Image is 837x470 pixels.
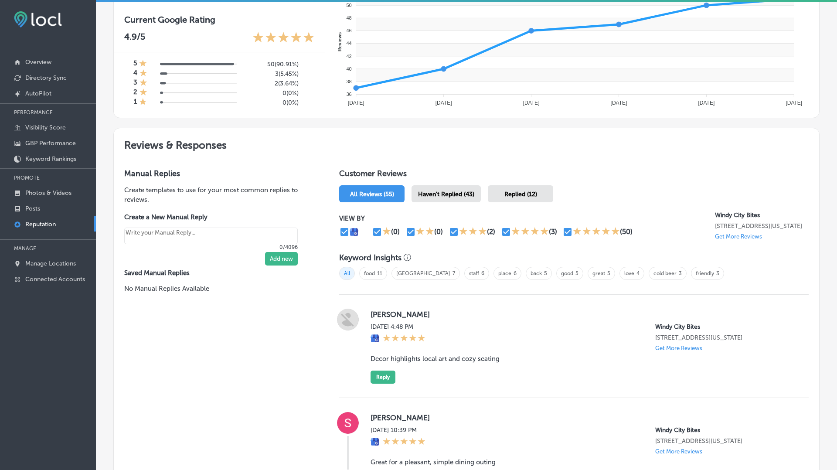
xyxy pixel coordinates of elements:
p: Get More Reviews [655,345,702,351]
p: Manage Locations [25,260,76,267]
div: (0) [434,228,443,236]
div: 1 Star [139,88,147,98]
div: 4.9 Stars [252,31,315,45]
div: 1 Star [139,98,147,107]
a: place [498,270,511,276]
div: (2) [487,228,495,236]
a: staff [469,270,479,276]
h4: 1 [134,98,137,107]
tspan: 46 [347,28,352,33]
label: Create a New Manual Reply [124,213,298,221]
text: Reviews [337,32,343,51]
div: 5 Stars [383,437,425,447]
p: Create templates to use for your most common replies to reviews. [124,185,311,204]
a: 11 [377,270,382,276]
a: 5 [607,270,610,276]
a: 4 [636,270,640,276]
span: Replied (12) [504,191,537,198]
p: 4.9 /5 [124,31,145,45]
h5: 2 ( 3.64% ) [244,80,299,87]
img: fda3e92497d09a02dc62c9cd864e3231.png [14,11,62,27]
div: 1 Star [139,78,147,88]
h4: 5 [133,59,137,69]
h4: 3 [133,78,137,88]
h5: 0 ( 0% ) [244,99,299,106]
p: Photos & Videos [25,189,71,197]
h1: Customer Reviews [339,169,809,182]
div: (0) [391,228,400,236]
div: 1 Star [139,59,147,69]
h3: Keyword Insights [339,253,401,262]
tspan: [DATE] [786,100,803,106]
button: Reply [371,371,395,384]
a: 6 [481,270,484,276]
a: food [364,270,375,276]
p: GBP Performance [25,140,76,147]
a: 5 [575,270,578,276]
h4: 4 [133,69,137,78]
div: 5 Stars [573,227,620,237]
h5: 50 ( 90.91% ) [244,61,299,68]
tspan: 40 [347,66,352,72]
a: 5 [544,270,547,276]
label: Saved Manual Replies [124,269,311,277]
tspan: 42 [347,54,352,59]
p: Overview [25,58,51,66]
textarea: Create your Quick Reply [124,228,298,244]
div: (50) [620,228,633,236]
tspan: [DATE] [698,100,715,106]
label: [DATE] 10:39 PM [371,426,425,434]
p: AutoPilot [25,90,51,97]
h5: 3 ( 5.45% ) [244,70,299,78]
p: Get More Reviews [655,448,702,455]
div: 2 Stars [416,227,434,237]
div: 4 Stars [511,227,549,237]
p: Directory Sync [25,74,67,82]
a: love [624,270,634,276]
p: Get More Reviews [715,233,762,240]
p: Windy City Bites [655,323,795,330]
a: 3 [679,270,682,276]
tspan: 36 [347,92,352,97]
label: [DATE] 4:48 PM [371,323,425,330]
tspan: [DATE] [611,100,627,106]
a: [GEOGRAPHIC_DATA] [396,270,450,276]
tspan: 48 [347,15,352,20]
tspan: [DATE] [436,100,452,106]
h3: Manual Replies [124,169,311,178]
span: All Reviews (55) [350,191,394,198]
a: back [531,270,542,276]
tspan: [DATE] [348,100,364,106]
p: Posts [25,205,40,212]
label: [PERSON_NAME] [371,413,795,422]
span: All [339,267,355,280]
tspan: 38 [347,79,352,84]
p: VIEW BY [339,215,715,222]
h3: Current Google Rating [124,14,315,25]
tspan: 44 [347,41,352,46]
div: 1 Star [382,227,391,237]
blockquote: Great for a pleasant, simple dining outing [371,458,795,466]
p: 114 N Indiana Ave Sioux Falls, SD 57103-1628, US [715,222,809,230]
p: No Manual Replies Available [124,284,311,293]
tspan: [DATE] [523,100,540,106]
a: 3 [716,270,719,276]
label: [PERSON_NAME] [371,310,795,319]
div: 3 Stars [459,227,487,237]
p: Windy City Bites [655,426,795,434]
a: 6 [514,270,517,276]
h4: 2 [133,88,137,98]
span: Haven't Replied (43) [418,191,474,198]
button: Add new [265,252,298,266]
p: Visibility Score [25,124,66,131]
div: 1 Star [139,69,147,78]
tspan: 50 [347,3,352,8]
a: 7 [453,270,455,276]
h2: Reviews & Responses [114,128,819,158]
a: great [592,270,605,276]
p: Windy City Bites [715,211,809,219]
p: Reputation [25,221,56,228]
p: 0/4096 [124,244,298,250]
p: 114 N Indiana Ave [655,437,795,445]
a: cold beer [653,270,677,276]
